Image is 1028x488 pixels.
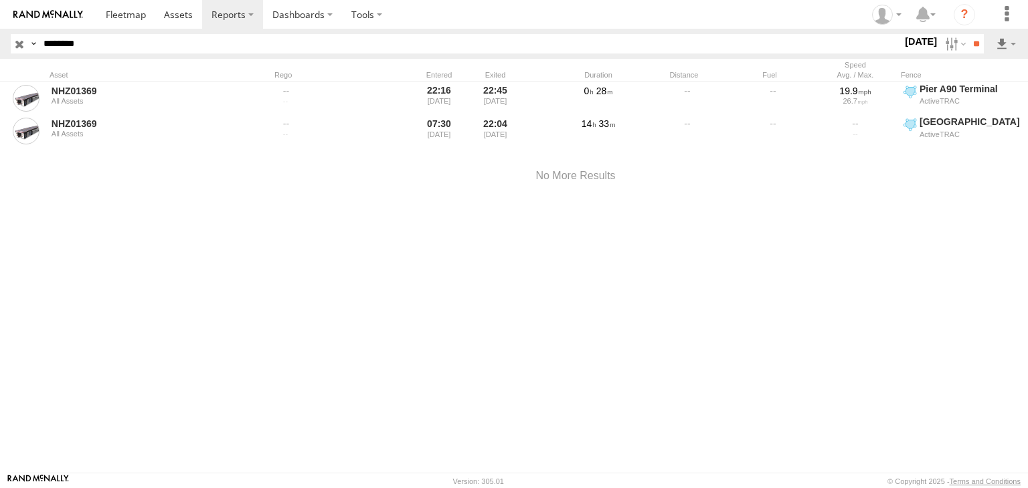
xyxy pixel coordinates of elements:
div: 26.7 [817,97,893,105]
a: NHZ01369 [52,85,235,97]
div: © Copyright 2025 - [887,477,1021,485]
div: Rego [274,70,408,80]
span: 28 [596,86,613,96]
div: Asset [50,70,237,80]
div: 22:16 [DATE] [414,83,464,114]
div: 19.9 [817,85,893,97]
label: Search Query [28,34,39,53]
div: Fuel [730,70,810,80]
img: rand-logo.svg [13,10,83,19]
a: NHZ01369 [52,118,235,130]
div: Version: 305.01 [453,477,504,485]
a: Terms and Conditions [950,477,1021,485]
div: Zulema McIntosch [867,5,906,25]
div: All Assets [52,130,235,138]
div: Duration [558,70,638,80]
span: 14 [582,118,596,129]
div: Entered [414,70,464,80]
span: 0 [584,86,594,96]
div: Distance [644,70,724,80]
i: ? [954,4,975,25]
div: Exited [470,70,521,80]
label: [DATE] [902,34,940,49]
span: 33 [599,118,616,129]
div: 07:30 [DATE] [414,116,464,146]
div: 22:04 [DATE] [470,116,521,146]
label: Search Filter Options [940,34,968,53]
label: Export results as... [995,34,1017,53]
div: 22:45 [DATE] [470,83,521,114]
div: All Assets [52,97,235,105]
a: Visit our Website [7,475,69,488]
